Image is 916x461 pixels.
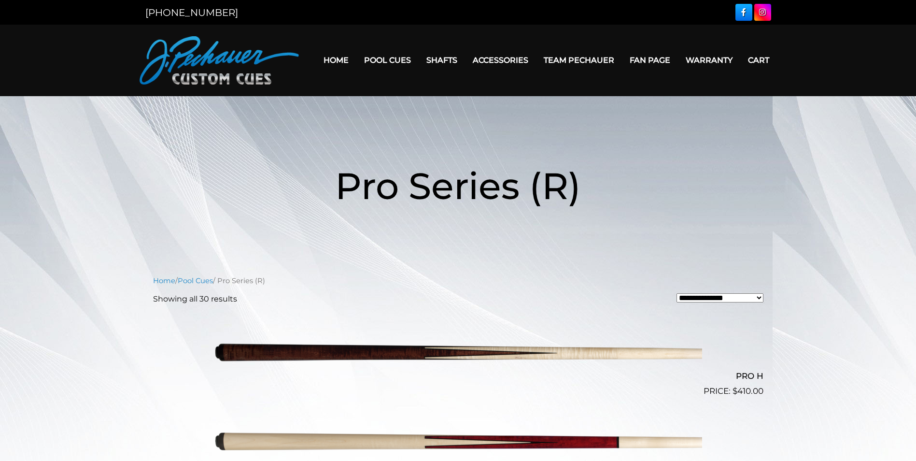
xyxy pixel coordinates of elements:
bdi: 410.00 [733,386,763,396]
span: $ [733,386,737,396]
select: Shop order [676,293,763,303]
a: Fan Page [622,48,678,72]
h2: PRO H [153,367,763,385]
a: Home [153,276,175,285]
a: PRO H $410.00 [153,313,763,398]
a: Pool Cues [178,276,213,285]
a: Team Pechauer [536,48,622,72]
span: Pro Series (R) [335,163,581,208]
img: Pechauer Custom Cues [140,36,299,85]
a: Shafts [419,48,465,72]
p: Showing all 30 results [153,293,237,305]
nav: Breadcrumb [153,275,763,286]
a: Accessories [465,48,536,72]
a: Home [316,48,356,72]
a: Pool Cues [356,48,419,72]
a: Cart [740,48,777,72]
img: PRO H [214,313,702,394]
a: Warranty [678,48,740,72]
a: [PHONE_NUMBER] [145,7,238,18]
